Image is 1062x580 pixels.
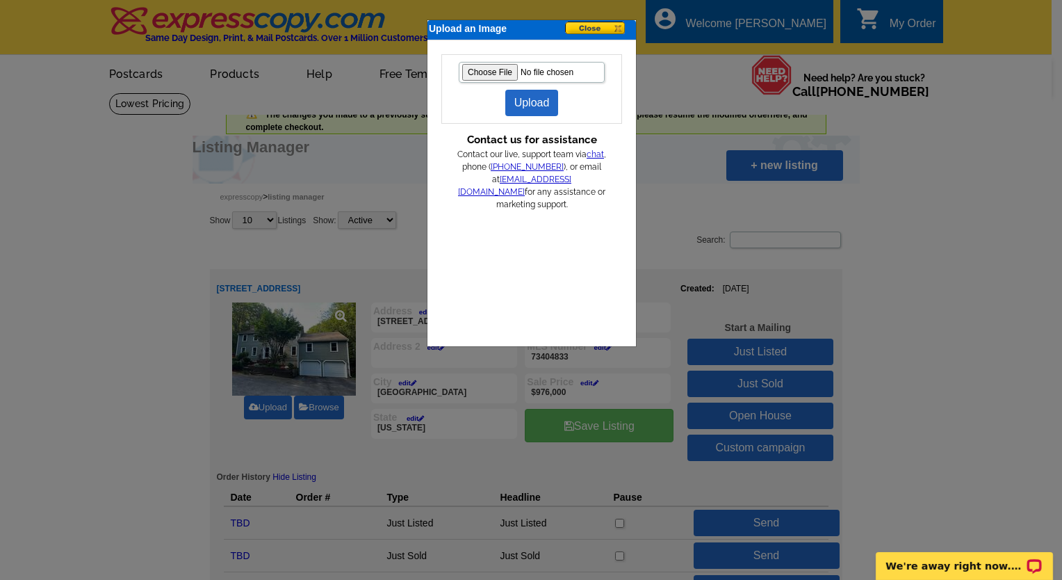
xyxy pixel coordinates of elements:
[491,162,564,172] a: [PHONE_NUMBER]
[429,22,507,36] span: Upload an Image
[441,132,622,148] div: Contact us for assistance
[505,90,559,116] a: Upload
[867,536,1062,580] iframe: LiveChat chat widget
[587,150,604,159] a: chat
[455,148,608,211] div: Contact our live, support team via , phone ( ), or email at for any assistance or marketing support.
[458,175,571,197] a: [EMAIL_ADDRESS][DOMAIN_NAME]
